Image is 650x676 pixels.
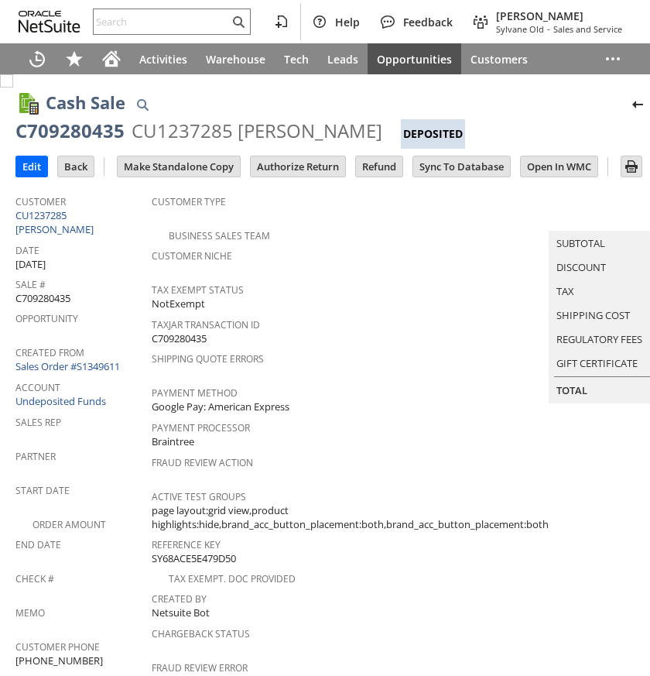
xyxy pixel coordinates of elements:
[16,156,47,177] input: Edit
[169,572,296,585] a: Tax Exempt. Doc Provided
[152,283,244,297] a: Tax Exempt Status
[553,23,622,35] span: Sales and Service
[556,260,606,274] a: Discount
[152,421,250,434] a: Payment Processor
[15,450,56,463] a: Partner
[56,43,93,74] div: Shortcuts
[152,386,238,400] a: Payment Method
[335,15,360,29] span: Help
[152,297,205,311] span: NotExempt
[628,95,647,114] img: Previous
[152,538,221,551] a: Reference Key
[152,331,207,346] span: C709280435
[206,52,265,67] span: Warehouse
[28,50,46,68] svg: Recent Records
[413,156,510,177] input: Sync To Database
[15,346,84,359] a: Created From
[401,119,465,149] div: Deposited
[15,484,70,497] a: Start Date
[556,356,638,370] a: Gift Certificate
[152,352,264,365] a: Shipping Quote Errors
[102,50,121,68] svg: Home
[496,23,544,35] span: Sylvane Old
[93,43,130,74] a: Home
[139,52,187,67] span: Activities
[15,381,60,394] a: Account
[318,43,368,74] a: Leads
[152,661,248,674] a: Fraud Review Error
[15,606,45,619] a: Memo
[152,490,246,503] a: Active Test Groups
[15,118,125,143] div: C709280435
[15,538,61,551] a: End Date
[65,50,84,68] svg: Shortcuts
[556,308,630,322] a: Shipping Cost
[15,394,106,408] a: Undeposited Funds
[152,627,250,640] a: Chargeback Status
[152,606,210,620] span: Netsuite Bot
[152,249,232,263] a: Customer Niche
[152,592,207,606] a: Created By
[251,156,345,177] input: Authorize Return
[15,416,61,429] a: Sales Rep
[94,12,229,31] input: Search
[118,156,240,177] input: Make Standalone Copy
[15,359,124,373] a: Sales Order #S1349611
[15,312,78,325] a: Opportunity
[521,156,597,177] input: Open In WMC
[32,518,106,531] a: Order Amount
[152,318,260,331] a: TaxJar Transaction ID
[556,383,587,397] a: Total
[15,278,46,291] a: Sale #
[152,456,253,469] a: Fraud Review Action
[132,118,382,143] div: CU1237285 [PERSON_NAME]
[461,43,537,74] a: Customers
[152,551,236,566] span: SY68ACE5E479D50
[58,156,94,177] input: Back
[152,400,289,414] span: Google Pay: American Express
[169,229,270,242] a: Business Sales Team
[152,434,194,449] span: Braintree
[133,95,152,114] img: Quick Find
[15,291,70,306] span: C709280435
[19,43,56,74] a: Recent Records
[556,236,605,250] a: Subtotal
[15,208,97,236] a: CU1237285 [PERSON_NAME]
[152,195,226,208] a: Customer Type
[547,23,550,35] span: -
[15,244,39,257] a: Date
[15,195,66,208] a: Customer
[594,43,631,74] div: More menus
[15,654,103,668] span: [PHONE_NUMBER]
[556,332,642,346] a: Regulatory Fees
[130,43,197,74] a: Activities
[356,156,402,177] input: Refund
[284,52,309,67] span: Tech
[327,52,358,67] span: Leads
[621,156,641,177] input: Print
[403,15,453,29] span: Feedback
[470,52,528,67] span: Customers
[377,52,452,67] span: Opportunities
[152,503,549,532] span: page layout:grid view,product highlights:hide,brand_acc_button_placement:both,brand_acc_button_pl...
[46,90,125,115] h1: Cash Sale
[556,284,574,298] a: Tax
[368,43,461,74] a: Opportunities
[622,157,641,176] img: Print
[229,12,248,31] svg: Search
[275,43,318,74] a: Tech
[15,257,46,272] span: [DATE]
[19,11,80,33] svg: logo
[197,43,275,74] a: Warehouse
[15,640,100,654] a: Customer Phone
[15,572,54,585] a: Check #
[496,9,622,23] span: [PERSON_NAME]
